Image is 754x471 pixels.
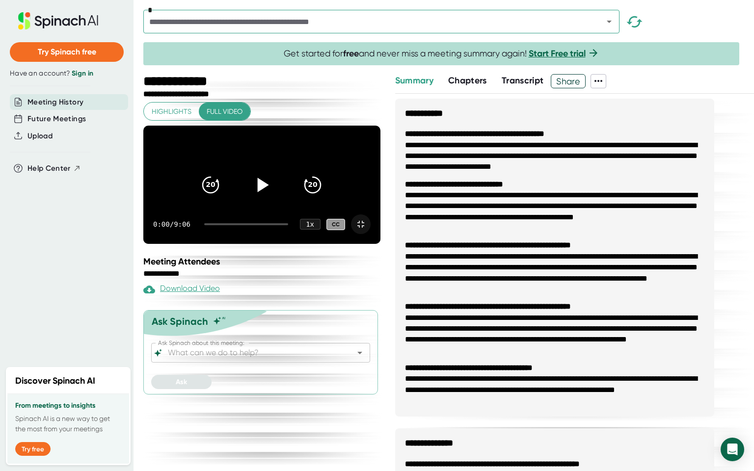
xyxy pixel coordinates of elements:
[27,113,86,125] button: Future Meetings
[343,48,359,59] b: free
[551,74,586,88] button: Share
[27,97,83,108] button: Meeting History
[38,47,96,56] span: Try Spinach free
[395,74,433,87] button: Summary
[300,219,321,230] div: 1 x
[151,375,212,389] button: Ask
[27,131,53,142] button: Upload
[143,284,220,295] div: Paid feature
[27,163,71,174] span: Help Center
[721,438,744,461] div: Open Intercom Messenger
[166,346,338,360] input: What can we do to help?
[15,402,121,410] h3: From meetings to insights
[15,442,51,456] button: Try free
[529,48,586,59] a: Start Free trial
[448,74,487,87] button: Chapters
[15,414,121,434] p: Spinach AI is a new way to get the most from your meetings
[326,219,345,230] div: CC
[27,163,81,174] button: Help Center
[152,315,208,327] div: Ask Spinach
[144,103,199,121] button: Highlights
[448,75,487,86] span: Chapters
[143,256,383,267] div: Meeting Attendees
[502,74,544,87] button: Transcript
[353,346,367,360] button: Open
[199,103,250,121] button: Full video
[207,105,242,118] span: Full video
[15,374,95,388] h2: Discover Spinach AI
[284,48,599,59] span: Get started for and never miss a meeting summary again!
[551,73,585,90] span: Share
[152,105,191,118] span: Highlights
[153,220,192,228] div: 0:00 / 9:06
[176,378,187,386] span: Ask
[502,75,544,86] span: Transcript
[395,75,433,86] span: Summary
[72,69,93,78] a: Sign in
[10,69,124,78] div: Have an account?
[10,42,124,62] button: Try Spinach free
[602,15,616,28] button: Open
